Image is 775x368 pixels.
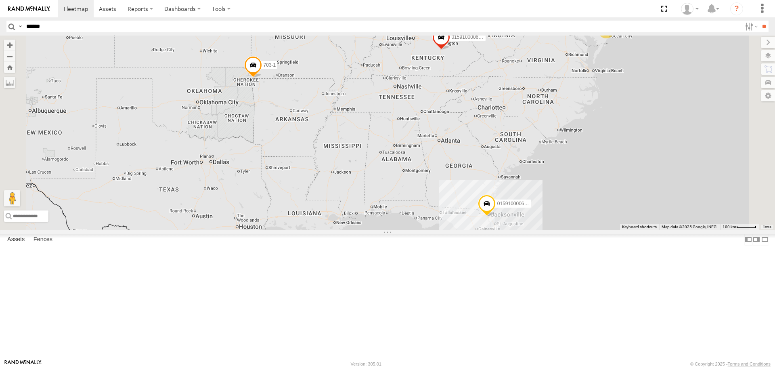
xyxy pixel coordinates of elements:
button: Zoom Home [4,62,15,73]
label: Dock Summary Table to the Right [752,234,760,246]
img: rand-logo.svg [8,6,50,12]
label: Hide Summary Table [761,234,769,246]
div: © Copyright 2025 - [690,362,771,366]
i: ? [730,2,743,15]
button: Drag Pegman onto the map to open Street View [4,190,20,206]
label: Search Query [17,21,23,32]
label: Search Filter Options [742,21,759,32]
label: Map Settings [761,90,775,101]
label: Fences [29,234,57,246]
label: Assets [3,234,29,246]
span: 100 km [723,225,736,229]
button: Map Scale: 100 km per 46 pixels [720,224,759,230]
button: Keyboard shortcuts [622,224,657,230]
span: 703-1 [264,63,276,68]
label: Measure [4,77,15,88]
div: Amy Torrealba [678,3,702,15]
button: Zoom out [4,50,15,62]
a: Terms and Conditions [728,362,771,366]
label: Dock Summary Table to the Left [744,234,752,246]
span: Map data ©2025 Google, INEGI [662,225,718,229]
div: Version: 305.01 [351,362,381,366]
span: 015910000671878 [452,34,492,40]
a: Visit our Website [4,360,42,368]
a: Terms [763,225,771,228]
button: Zoom in [4,40,15,50]
span: 015910000619117 [497,201,538,207]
